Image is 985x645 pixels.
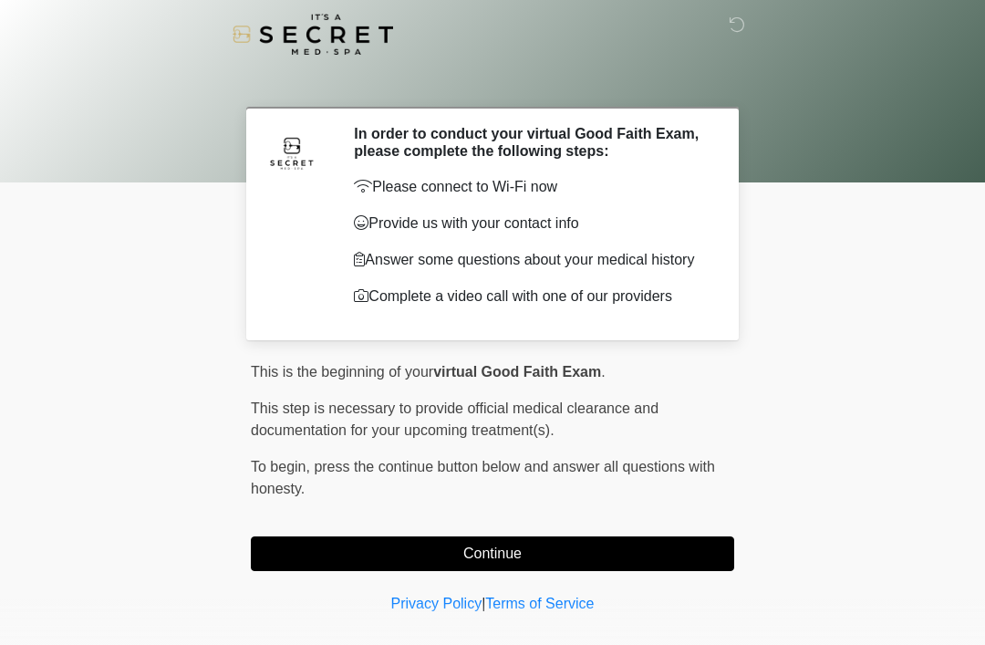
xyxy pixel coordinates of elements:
[251,459,314,474] span: To begin,
[251,401,658,438] span: This step is necessary to provide official medical clearance and documentation for your upcoming ...
[391,596,482,611] a: Privacy Policy
[354,286,707,307] p: Complete a video call with one of our providers
[251,364,433,380] span: This is the beginning of your
[233,14,393,55] img: It's A Secret Med Spa Logo
[354,176,707,198] p: Please connect to Wi-Fi now
[601,364,605,380] span: .
[264,125,319,180] img: Agent Avatar
[354,249,707,271] p: Answer some questions about your medical history
[251,459,715,496] span: press the continue button below and answer all questions with honesty.
[433,364,601,380] strong: virtual Good Faith Exam
[354,125,707,160] h2: In order to conduct your virtual Good Faith Exam, please complete the following steps:
[251,536,734,571] button: Continue
[237,66,748,99] h1: ‎ ‎
[485,596,594,611] a: Terms of Service
[482,596,485,611] a: |
[354,213,707,234] p: Provide us with your contact info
